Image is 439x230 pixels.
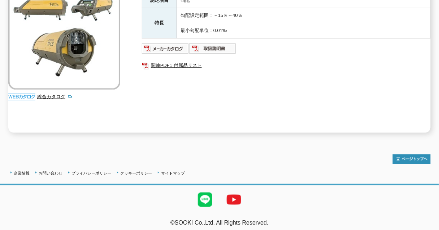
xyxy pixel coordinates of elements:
a: 取扱説明書 [189,48,236,53]
a: 企業情報 [14,171,30,175]
img: YouTube [219,185,248,214]
img: LINE [191,185,219,214]
img: メーカーカタログ [142,43,189,54]
a: 総合カタログ [37,94,73,99]
img: 取扱説明書 [189,43,236,54]
a: サイトマップ [161,171,185,175]
th: 特長 [142,8,177,38]
img: webカタログ [8,93,35,100]
a: 関連PDF1 付属品リスト [142,61,431,70]
td: 勾配設定範囲：－15％～40％ 最小勾配単位：0.01‰ [177,8,431,38]
a: メーカーカタログ [142,48,189,53]
a: クッキーポリシー [120,171,152,175]
a: お問い合わせ [39,171,62,175]
img: トップページへ [393,154,431,164]
a: プライバシーポリシー [71,171,111,175]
